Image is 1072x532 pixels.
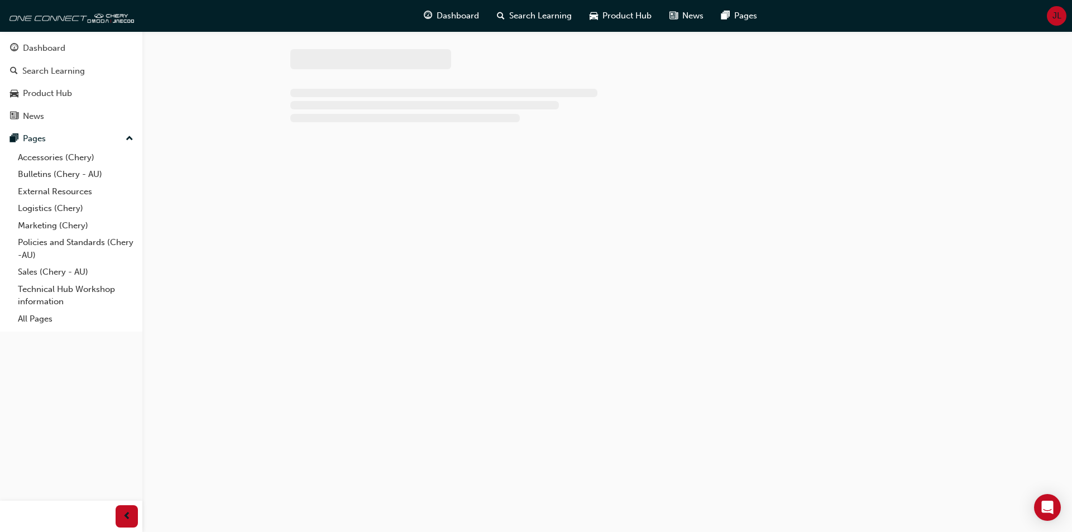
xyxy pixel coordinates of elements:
[10,89,18,99] span: car-icon
[4,128,138,149] button: Pages
[23,42,65,55] div: Dashboard
[682,9,703,22] span: News
[23,87,72,100] div: Product Hub
[734,9,757,22] span: Pages
[581,4,661,27] a: car-iconProduct Hub
[602,9,652,22] span: Product Hub
[4,38,138,59] a: Dashboard
[13,217,138,234] a: Marketing (Chery)
[509,9,572,22] span: Search Learning
[23,132,46,145] div: Pages
[661,4,712,27] a: news-iconNews
[13,200,138,217] a: Logistics (Chery)
[424,9,432,23] span: guage-icon
[13,166,138,183] a: Bulletins (Chery - AU)
[1052,9,1061,22] span: JL
[23,110,44,123] div: News
[669,9,678,23] span: news-icon
[721,9,730,23] span: pages-icon
[126,132,133,146] span: up-icon
[1047,6,1066,26] button: JL
[10,44,18,54] span: guage-icon
[497,9,505,23] span: search-icon
[13,263,138,281] a: Sales (Chery - AU)
[123,510,131,524] span: prev-icon
[13,234,138,263] a: Policies and Standards (Chery -AU)
[10,134,18,144] span: pages-icon
[4,61,138,82] a: Search Learning
[4,36,138,128] button: DashboardSearch LearningProduct HubNews
[22,65,85,78] div: Search Learning
[10,112,18,122] span: news-icon
[13,281,138,310] a: Technical Hub Workshop information
[590,9,598,23] span: car-icon
[13,183,138,200] a: External Resources
[4,106,138,127] a: News
[1034,494,1061,521] div: Open Intercom Messenger
[6,4,134,27] img: oneconnect
[488,4,581,27] a: search-iconSearch Learning
[4,83,138,104] a: Product Hub
[10,66,18,76] span: search-icon
[712,4,766,27] a: pages-iconPages
[13,310,138,328] a: All Pages
[13,149,138,166] a: Accessories (Chery)
[437,9,479,22] span: Dashboard
[415,4,488,27] a: guage-iconDashboard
